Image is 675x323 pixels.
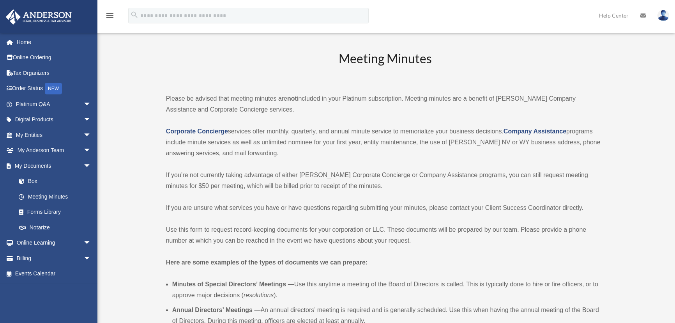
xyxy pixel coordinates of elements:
[83,143,99,159] span: arrow_drop_down
[657,10,669,21] img: User Pic
[5,127,103,143] a: My Entitiesarrow_drop_down
[5,34,103,50] a: Home
[5,65,103,81] a: Tax Organizers
[5,112,103,128] a: Digital Productsarrow_drop_down
[4,9,74,25] img: Anderson Advisors Platinum Portal
[5,50,103,66] a: Online Ordering
[166,126,605,159] p: services offer monthly, quarterly, and annual minute service to memorialize your business decisio...
[83,158,99,174] span: arrow_drop_down
[287,95,297,102] strong: not
[105,11,115,20] i: menu
[105,14,115,20] a: menu
[5,81,103,97] a: Order StatusNEW
[172,279,605,301] li: Use this anytime a meeting of the Board of Directors is called. This is typically done to hire or...
[11,204,103,220] a: Forms Library
[166,50,605,82] h2: Meeting Minutes
[5,250,103,266] a: Billingarrow_drop_down
[244,292,274,298] em: resolutions
[166,202,605,213] p: If you are unsure what services you have or have questions regarding submitting your minutes, ple...
[11,174,103,189] a: Box
[5,158,103,174] a: My Documentsarrow_drop_down
[130,11,139,19] i: search
[504,128,566,135] a: Company Assistance
[83,235,99,251] span: arrow_drop_down
[166,93,605,115] p: Please be advised that meeting minutes are included in your Platinum subscription. Meeting minute...
[45,83,62,94] div: NEW
[83,112,99,128] span: arrow_drop_down
[5,235,103,251] a: Online Learningarrow_drop_down
[83,96,99,112] span: arrow_drop_down
[172,307,261,313] b: Annual Directors’ Meetings —
[172,281,294,288] b: Minutes of Special Directors’ Meetings —
[166,224,605,246] p: Use this form to request record-keeping documents for your corporation or LLC. These documents wi...
[5,96,103,112] a: Platinum Q&Aarrow_drop_down
[166,170,605,192] p: If you’re not currently taking advantage of either [PERSON_NAME] Corporate Concierge or Company A...
[5,266,103,282] a: Events Calendar
[83,250,99,266] span: arrow_drop_down
[83,127,99,143] span: arrow_drop_down
[166,128,228,135] a: Corporate Concierge
[166,259,368,266] strong: Here are some examples of the types of documents we can prepare:
[11,189,99,204] a: Meeting Minutes
[5,143,103,158] a: My Anderson Teamarrow_drop_down
[11,220,103,235] a: Notarize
